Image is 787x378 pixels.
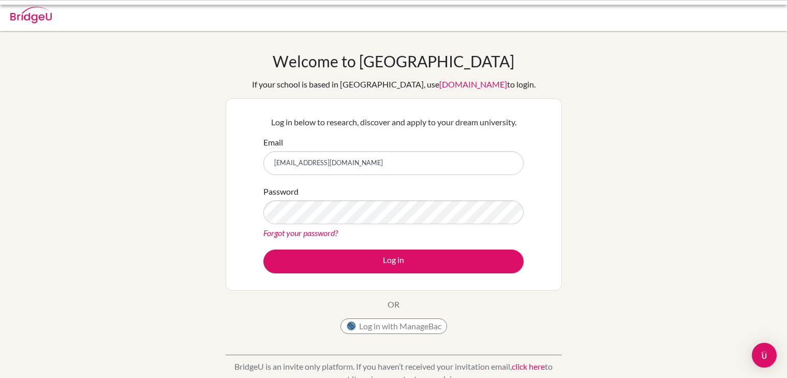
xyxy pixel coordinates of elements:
p: OR [388,298,399,311]
div: If your school is based in [GEOGRAPHIC_DATA], use to login. [252,78,536,91]
h1: Welcome to [GEOGRAPHIC_DATA] [273,52,514,70]
img: Bridge-U [10,7,52,23]
div: Open Intercom Messenger [752,343,777,368]
button: Log in with ManageBac [340,318,447,334]
p: Log in below to research, discover and apply to your dream university. [263,116,524,128]
a: Forgot your password? [263,228,338,238]
a: click here [512,361,545,371]
a: [DOMAIN_NAME] [439,79,507,89]
button: Log in [263,250,524,273]
label: Password [263,185,299,198]
label: Email [263,136,283,149]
